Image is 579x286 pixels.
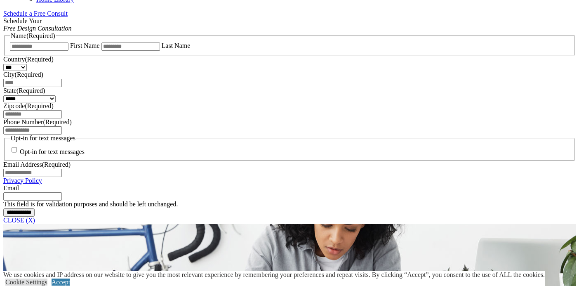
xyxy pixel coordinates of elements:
[3,71,43,78] label: City
[5,279,47,286] a: Cookie Settings
[16,87,45,94] span: (Required)
[15,71,43,78] span: (Required)
[10,135,76,142] legend: Opt-in for text messages
[162,42,191,49] label: Last Name
[3,102,54,109] label: Zipcode
[3,25,72,32] em: Free Design Consultation
[3,271,545,279] div: We use cookies and IP address on our website to give you the most relevant experience by remember...
[3,184,19,191] label: Email
[3,56,54,63] label: Country
[10,32,56,40] legend: Name
[3,161,71,168] label: Email Address
[43,118,71,125] span: (Required)
[3,10,68,17] a: Schedule a Free Consult (opens a dropdown menu)
[26,32,55,39] span: (Required)
[42,161,71,168] span: (Required)
[3,177,42,184] a: Privacy Policy
[3,217,35,224] a: CLOSE (X)
[25,102,53,109] span: (Required)
[3,118,72,125] label: Phone Number
[52,279,70,286] a: Accept
[70,42,100,49] label: First Name
[3,87,45,94] label: State
[3,17,72,32] span: Schedule Your
[20,149,85,156] label: Opt-in for text messages
[25,56,53,63] span: (Required)
[3,201,576,208] div: This field is for validation purposes and should be left unchanged.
